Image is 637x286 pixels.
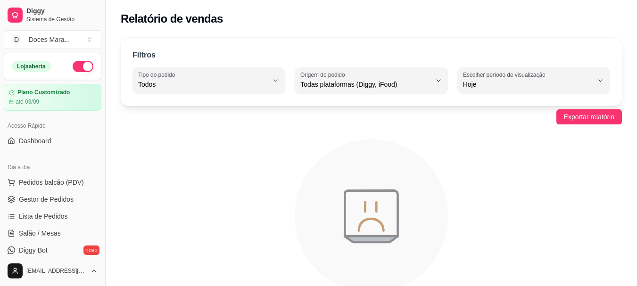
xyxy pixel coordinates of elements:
[19,229,61,238] span: Salão / Mesas
[19,245,48,255] span: Diggy Bot
[4,84,101,111] a: Plano Customizadoaté 03/09
[300,71,348,79] label: Origem do pedido
[16,98,39,106] article: até 03/09
[26,267,86,275] span: [EMAIL_ADDRESS][DOMAIN_NAME]
[12,35,21,44] span: D
[4,118,101,133] div: Acesso Rápido
[19,178,84,187] span: Pedidos balcão (PDV)
[4,260,101,282] button: [EMAIL_ADDRESS][DOMAIN_NAME]
[4,192,101,207] a: Gestor de Pedidos
[12,61,51,72] div: Loja aberta
[457,67,610,94] button: Escolher período de visualizaçãoHoje
[4,4,101,26] a: DiggySistema de Gestão
[19,212,68,221] span: Lista de Pedidos
[19,195,74,204] span: Gestor de Pedidos
[26,16,98,23] span: Sistema de Gestão
[463,80,593,89] span: Hoje
[17,89,70,96] article: Plano Customizado
[26,7,98,16] span: Diggy
[564,112,614,122] span: Exportar relatório
[4,209,101,224] a: Lista de Pedidos
[132,67,285,94] button: Tipo do pedidoTodos
[4,30,101,49] button: Select a team
[121,11,223,26] h2: Relatório de vendas
[4,226,101,241] a: Salão / Mesas
[19,136,51,146] span: Dashboard
[29,35,70,44] div: Doces Mara ...
[4,175,101,190] button: Pedidos balcão (PDV)
[4,133,101,148] a: Dashboard
[463,71,548,79] label: Escolher período de visualização
[295,67,447,94] button: Origem do pedidoTodas plataformas (Diggy, iFood)
[132,49,156,61] p: Filtros
[73,61,93,72] button: Alterar Status
[300,80,430,89] span: Todas plataformas (Diggy, iFood)
[556,109,622,124] button: Exportar relatório
[4,243,101,258] a: Diggy Botnovo
[4,160,101,175] div: Dia a dia
[138,80,268,89] span: Todos
[138,71,178,79] label: Tipo do pedido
